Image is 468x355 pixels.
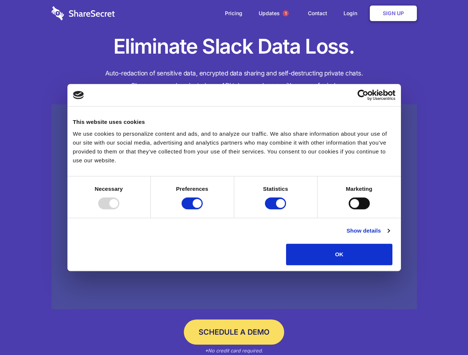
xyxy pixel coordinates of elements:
a: Wistia video thumbnail [52,104,417,310]
h4: Auto-redaction of sensitive data, encrypted data sharing and self-destructing private chats. Shar... [52,67,417,92]
a: Contact [301,2,335,25]
a: Login [336,2,368,25]
a: Pricing [218,2,250,25]
div: This website uses cookies [73,118,395,126]
em: *No credit card required. [205,348,263,354]
button: OK [286,244,392,265]
a: Usercentrics Cookiebot - opens in a new window [331,89,395,101]
a: Sign Up [370,6,417,21]
div: We use cookies to personalize content and ads, and to analyze our traffic. We also share informat... [73,129,395,165]
strong: Preferences [176,186,208,192]
strong: Necessary [95,186,123,192]
span: 1 [283,10,289,16]
img: logo-wordmark-white-trans-d4663122ce5f474addd5e946df7df03e33cb6a1c49d2221995e7729f52c070b2.svg [52,6,115,20]
strong: Statistics [263,186,288,192]
a: Show details [346,226,389,235]
h1: Eliminate Slack Data Loss. [52,33,417,60]
a: Schedule a Demo [184,319,284,345]
img: logo [73,91,84,99]
strong: Marketing [346,186,372,192]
